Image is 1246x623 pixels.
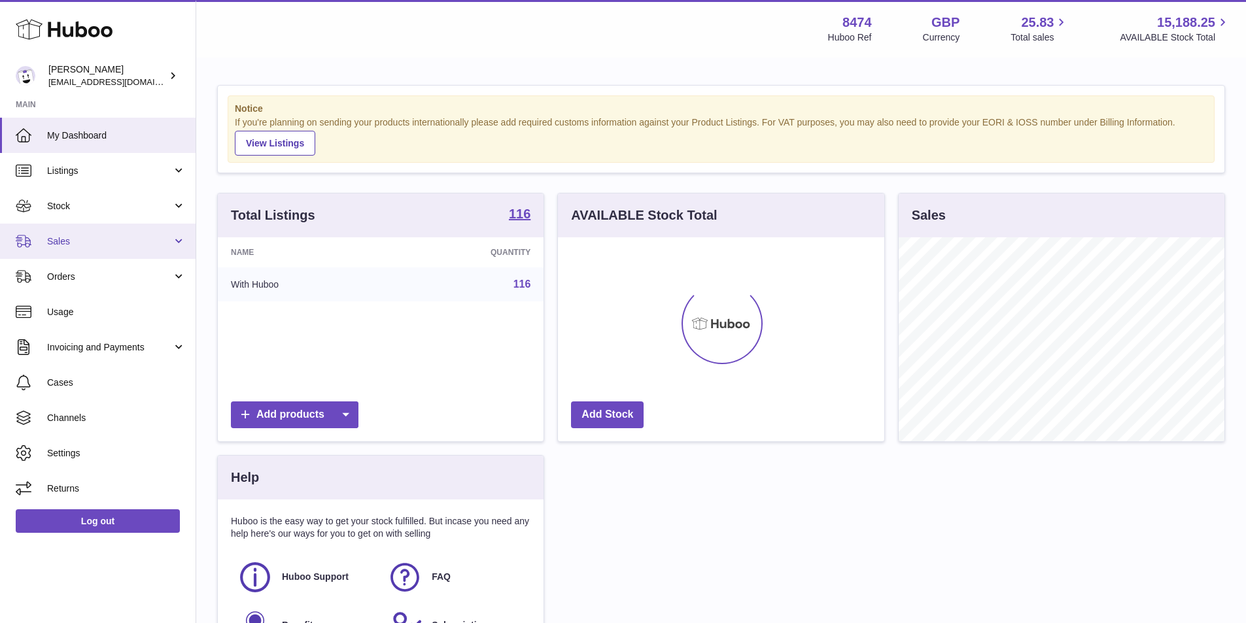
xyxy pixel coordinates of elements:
p: Huboo is the easy way to get your stock fulfilled. But incase you need any help here's our ways f... [231,515,530,540]
span: Sales [47,235,172,248]
h3: Total Listings [231,207,315,224]
span: 15,188.25 [1157,14,1215,31]
h3: AVAILABLE Stock Total [571,207,717,224]
div: Currency [923,31,960,44]
span: FAQ [432,571,451,583]
span: My Dashboard [47,129,186,142]
strong: GBP [931,14,960,31]
span: Orders [47,271,172,283]
strong: Notice [235,103,1207,115]
span: Listings [47,165,172,177]
a: FAQ [387,560,524,595]
a: View Listings [235,131,315,156]
span: 25.83 [1021,14,1054,31]
strong: 8474 [842,14,872,31]
a: 25.83 Total sales [1011,14,1069,44]
a: Add Stock [571,401,644,428]
img: orders@neshealth.com [16,66,35,86]
a: 116 [509,207,530,223]
th: Quantity [390,237,544,267]
div: [PERSON_NAME] [48,63,166,88]
span: Channels [47,412,186,424]
a: Add products [231,401,358,428]
td: With Huboo [218,267,390,301]
div: Huboo Ref [828,31,872,44]
a: Huboo Support [237,560,374,595]
span: Returns [47,482,186,495]
span: Huboo Support [282,571,349,583]
span: Usage [47,306,186,318]
span: [EMAIL_ADDRESS][DOMAIN_NAME] [48,76,192,87]
h3: Sales [912,207,946,224]
span: Total sales [1011,31,1069,44]
div: If you're planning on sending your products internationally please add required customs informati... [235,116,1207,156]
a: 116 [513,278,531,290]
span: AVAILABLE Stock Total [1120,31,1230,44]
strong: 116 [509,207,530,220]
span: Settings [47,447,186,460]
h3: Help [231,469,259,486]
a: 15,188.25 AVAILABLE Stock Total [1120,14,1230,44]
span: Invoicing and Payments [47,341,172,354]
span: Stock [47,200,172,212]
th: Name [218,237,390,267]
a: Log out [16,509,180,533]
span: Cases [47,377,186,389]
